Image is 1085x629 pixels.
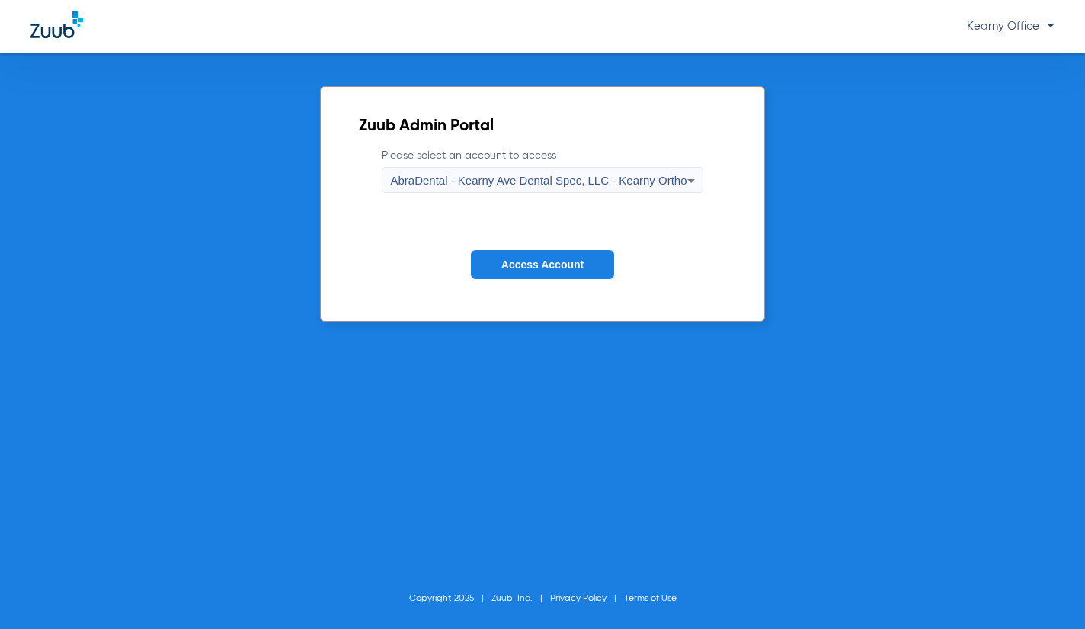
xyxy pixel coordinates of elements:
span: Access Account [501,258,584,271]
button: Access Account [471,250,614,280]
a: Privacy Policy [550,594,607,603]
img: Zuub Logo [30,11,83,38]
span: Kearny Office [967,21,1055,32]
li: Zuub, Inc. [491,591,550,606]
a: Terms of Use [624,594,677,603]
iframe: Chat Widget [1009,556,1085,629]
label: Please select an account to access [382,148,703,193]
span: AbraDental - Kearny Ave Dental Spec, LLC - Kearny Ortho [390,174,687,187]
h2: Zuub Admin Portal [359,119,725,134]
li: Copyright 2025 [409,591,491,606]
